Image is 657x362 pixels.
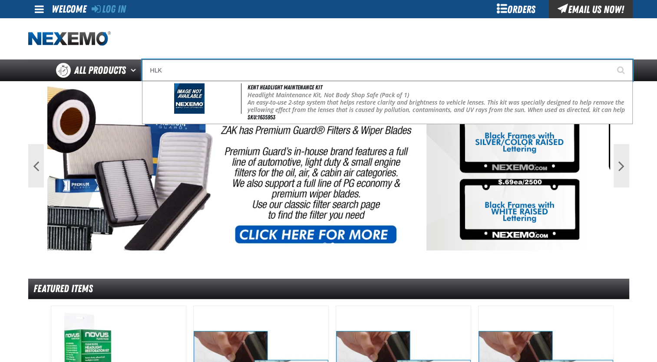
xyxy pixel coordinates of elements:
button: 1 of 2 [323,243,327,247]
button: Open All Products pages [128,59,142,81]
img: Nexemo logo [28,31,111,46]
img: missing_image.jpg [174,83,205,114]
input: Search [142,59,633,81]
span: An easy-to-use 2-step system that helps restore clarity and brightness to vehicle lenses. This ki... [248,98,625,172]
span: SKU:1635953 [248,114,275,121]
button: Previous [28,144,44,188]
a: Log In [92,3,126,15]
button: Next [614,144,629,188]
button: Start Searching [611,59,633,81]
div: Featured Items [28,279,629,299]
span: Kent Headlight Maintenance Kit [248,84,322,91]
span: All Products [74,63,126,78]
button: 2 of 2 [330,243,335,247]
span: Headlight Maintenance Kit, Not Body Shop Safe (Pack of 1) [248,91,409,99]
